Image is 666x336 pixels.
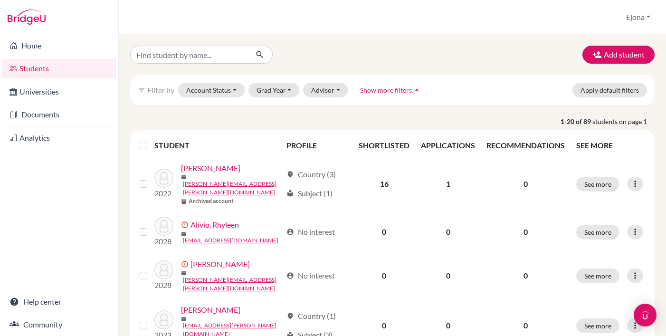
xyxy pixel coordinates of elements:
[181,231,187,237] span: mail
[181,163,240,174] a: [PERSON_NAME]
[286,310,336,322] div: Country (1)
[181,304,240,316] a: [PERSON_NAME]
[576,269,619,283] button: See more
[154,260,173,279] img: Anderson, Braden
[360,86,412,94] span: Show more filters
[2,292,116,311] a: Help center
[154,236,173,247] p: 2028
[576,177,619,192] button: See more
[154,169,173,188] img: Ahn, Jennie
[572,83,647,97] button: Apply default filters
[154,188,173,199] p: 2022
[2,59,116,78] a: Students
[415,211,481,253] td: 0
[415,253,481,298] td: 0
[486,270,565,281] p: 0
[303,83,348,97] button: Advisor
[486,320,565,331] p: 0
[154,217,173,236] img: Alivio, Rhyleen
[353,211,415,253] td: 0
[561,116,592,126] strong: 1-20 of 89
[286,228,294,236] span: account_circle
[486,178,565,190] p: 0
[8,10,46,25] img: Bridge-U
[352,83,429,97] button: Show more filtersarrow_drop_up
[2,315,116,334] a: Community
[138,86,145,94] i: filter_list
[181,316,187,322] span: mail
[286,272,294,279] span: account_circle
[2,105,116,124] a: Documents
[634,304,656,326] div: Open Intercom Messenger
[286,171,294,178] span: location_on
[183,276,282,293] a: [PERSON_NAME][EMAIL_ADDRESS][PERSON_NAME][DOMAIN_NAME]
[154,134,281,157] th: STUDENT
[2,128,116,147] a: Analytics
[353,134,415,157] th: SHORTLISTED
[154,279,173,291] p: 2028
[183,236,278,245] a: [EMAIL_ADDRESS][DOMAIN_NAME]
[415,157,481,211] td: 1
[181,199,187,204] span: inventory_2
[622,8,655,26] button: Ejona
[2,36,116,55] a: Home
[181,174,187,180] span: mail
[286,226,335,238] div: No interest
[582,46,655,64] button: Add student
[571,134,651,157] th: SEE MORE
[248,83,300,97] button: Grad Year
[576,318,619,333] button: See more
[481,134,571,157] th: RECOMMENDATIONS
[286,169,336,180] div: Country (3)
[130,46,248,64] input: Find student by name...
[190,259,250,270] a: [PERSON_NAME]
[154,310,173,329] img: Andrade, Caleph
[486,226,565,238] p: 0
[415,134,481,157] th: APPLICATIONS
[576,225,619,240] button: See more
[181,221,190,229] span: error_outline
[286,312,294,320] span: location_on
[281,134,353,157] th: PROFILE
[147,86,174,95] span: Filter by
[189,197,234,205] b: Archived account
[183,180,282,197] a: [PERSON_NAME][EMAIL_ADDRESS][PERSON_NAME][DOMAIN_NAME]
[353,157,415,211] td: 16
[190,219,239,230] a: Alivio, Rhyleen
[181,270,187,276] span: mail
[178,83,245,97] button: Account Status
[2,82,116,101] a: Universities
[286,190,294,197] span: local_library
[353,253,415,298] td: 0
[592,116,655,126] span: students on page 1
[181,260,190,268] span: error_outline
[286,188,333,199] div: Subject (1)
[286,270,335,281] div: No interest
[412,85,421,95] i: arrow_drop_up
